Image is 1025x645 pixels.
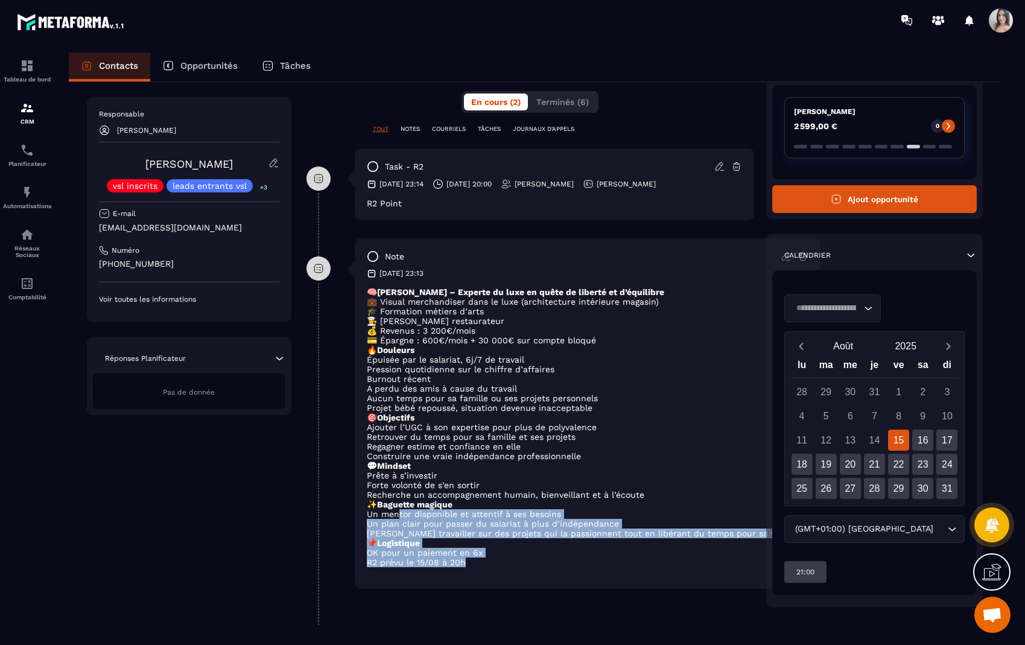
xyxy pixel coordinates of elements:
p: Responsable [99,109,279,119]
img: scheduler [20,143,34,157]
div: 10 [936,405,957,427]
p: 💰 Revenus : 3 200€/mois [367,326,808,335]
strong: Douleurs [377,345,414,355]
div: 2 [912,381,933,402]
li: Regagner estime et confiance en elle [367,442,808,451]
div: 7 [864,405,885,427]
p: [DATE] 23:14 [379,179,424,189]
strong: Baguette magique [377,500,452,509]
div: 28 [864,478,885,499]
div: 20 [840,454,861,475]
p: Réponses Planificateur [105,354,186,363]
p: JOURNAUX D'APPELS [513,125,574,133]
img: accountant [20,276,34,291]
div: 16 [912,430,933,451]
a: Ouvrir le chat [974,597,1011,633]
div: 4 [792,405,813,427]
div: Calendar wrapper [790,357,959,499]
p: 🔥 [367,345,808,355]
div: di [935,357,959,378]
p: Réseaux Sociaux [3,245,51,258]
li: Aucun temps pour sa famille ou ses projets personnels [367,393,808,403]
a: Opportunités [150,52,250,81]
p: 🎯 [367,413,808,422]
div: 25 [792,478,813,499]
p: 👩‍🍳 [PERSON_NAME] restaurateur [367,316,808,326]
button: Next month [937,338,959,354]
p: +3 [256,181,271,194]
div: 28 [792,381,813,402]
span: En cours (2) [471,97,521,107]
div: 22 [888,454,909,475]
p: 0 [936,122,939,130]
div: Search for option [784,294,881,322]
div: 27 [840,478,861,499]
li: Ajouter l’UGC à son expertise pour plus de polyvalence [367,422,808,432]
strong: Logistique [377,538,420,548]
span: (GMT+01:00) [GEOGRAPHIC_DATA] [792,523,936,536]
div: 24 [936,454,957,475]
p: 💼 Visual merchandiser dans le luxe (architecture intérieure magasin) [367,297,808,307]
p: 🎓 Formation métiers d’arts [367,307,808,316]
div: 14 [864,430,885,451]
div: 30 [840,381,861,402]
p: 📌 [367,538,808,548]
p: leads entrants vsl [173,182,247,190]
div: lu [790,357,814,378]
div: 19 [816,454,837,475]
button: Terminés (6) [529,94,596,110]
li: Un mentor disponible et attentif à ses besoins [367,509,808,519]
li: OK pour un paiement en 6x [367,548,808,558]
p: Tableau de bord [3,76,51,83]
div: 3 [936,381,957,402]
li: Forte volonté de s’en sortir [367,480,808,490]
li: Prête à s’investir [367,471,808,480]
p: E-mail [113,209,136,218]
div: 31 [864,381,885,402]
a: schedulerschedulerPlanificateur [3,134,51,176]
p: Tâches [280,60,311,71]
p: Opportunités [180,60,238,71]
li: R2 prévu le 15/08 à 20h [367,558,808,567]
img: automations [20,185,34,200]
div: 13 [840,430,861,451]
li: Projet bébé repoussé, situation devenue inacceptable [367,403,808,413]
img: formation [20,101,34,115]
div: je [862,357,886,378]
p: Comptabilité [3,294,51,300]
div: 29 [888,478,909,499]
input: Search for option [936,523,945,536]
p: 💬 [367,461,808,471]
p: [PERSON_NAME] [794,107,955,116]
div: sa [911,357,935,378]
div: 18 [792,454,813,475]
button: Open years overlay [875,335,938,357]
p: Planificateur [3,160,51,167]
p: 2 599,00 € [794,122,837,130]
div: 5 [816,405,837,427]
p: task - R2 [385,161,424,173]
li: Recherche un accompagnement humain, bienveillant et à l’écoute [367,490,808,500]
strong: Objectifs [377,413,414,422]
div: 26 [816,478,837,499]
li: Épuisée par le salariat, 6j/7 de travail [367,355,808,364]
p: 🧠 [367,287,808,297]
p: [PHONE_NUMBER] [99,258,279,270]
input: Search for option [792,302,861,315]
a: Tâches [250,52,323,81]
p: [PERSON_NAME] [515,179,574,189]
a: automationsautomationsAutomatisations [3,176,51,218]
p: Contacts [99,60,138,71]
button: En cours (2) [464,94,528,110]
li: Retrouver du temps pour sa famille et ses projets [367,432,808,442]
p: Calendrier [784,250,831,260]
p: COURRIELS [432,125,466,133]
div: 23 [912,454,933,475]
strong: [PERSON_NAME] – Experte du luxe en quête de liberté et d’équilibre [377,287,664,297]
div: 29 [816,381,837,402]
img: social-network [20,227,34,242]
span: Terminés (6) [536,97,589,107]
div: 30 [912,478,933,499]
li: [PERSON_NAME] travailler sur des projets qui la passionnent tout en libérant du temps pour sa vie... [367,529,808,538]
p: [EMAIL_ADDRESS][DOMAIN_NAME] [99,222,279,234]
